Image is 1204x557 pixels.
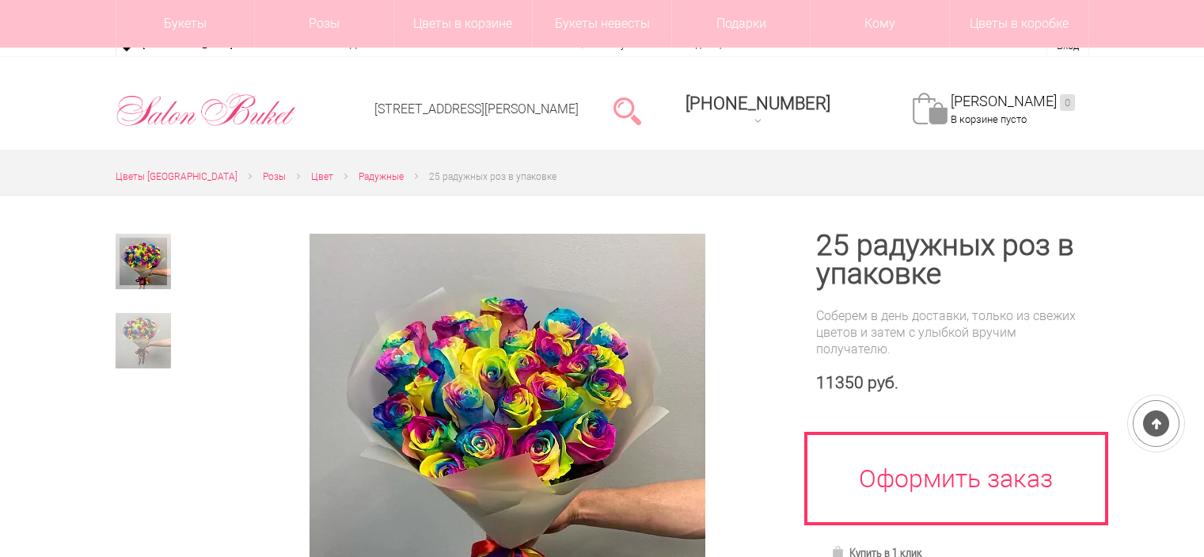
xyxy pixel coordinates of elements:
[951,93,1075,111] a: [PERSON_NAME]
[374,101,579,116] a: [STREET_ADDRESS][PERSON_NAME]
[116,171,237,182] span: Цветы [GEOGRAPHIC_DATA]
[263,169,286,185] a: Розы
[804,432,1108,525] a: Оформить заказ
[116,169,237,185] a: Цветы [GEOGRAPHIC_DATA]
[311,171,333,182] span: Цвет
[816,231,1089,288] h1: 25 радужных роз в упаковке
[311,169,333,185] a: Цвет
[816,307,1089,357] div: Соберем в день доставки, только из свежих цветов и затем с улыбкой вручим получателю.
[116,90,297,131] img: Цветы Нижний Новгород
[686,93,830,113] div: [PHONE_NUMBER]
[1060,94,1075,111] ins: 0
[429,171,556,182] span: 25 радужных роз в упаковке
[676,88,840,133] a: [PHONE_NUMBER]
[816,373,1089,393] div: 11350 руб.
[263,171,286,182] span: Розы
[359,169,404,185] a: Радужные
[359,171,404,182] span: Радужные
[951,113,1027,125] span: В корзине пусто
